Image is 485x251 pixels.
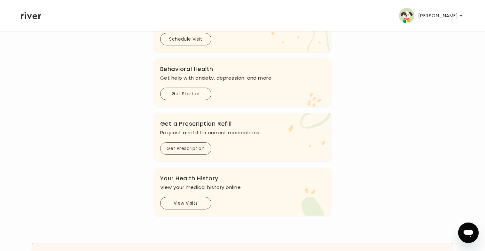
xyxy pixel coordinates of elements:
[160,197,211,209] button: View Visits
[160,88,211,100] button: Get Started
[160,174,325,183] h3: Your Health History
[160,65,325,74] h3: Behavioral Health
[160,74,325,82] p: Get help with anxiety, depression, and more
[160,33,211,45] button: Schedule Visit
[458,223,479,243] iframe: Button to launch messaging window
[418,11,458,20] p: [PERSON_NAME]
[399,8,414,23] img: user avatar
[160,142,211,155] button: Get Prescription
[160,183,325,192] p: View your medical history online
[160,128,325,137] p: Request a refill for current medications
[399,8,464,23] button: user avatar[PERSON_NAME]
[160,119,325,128] h3: Get a Prescription Refill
